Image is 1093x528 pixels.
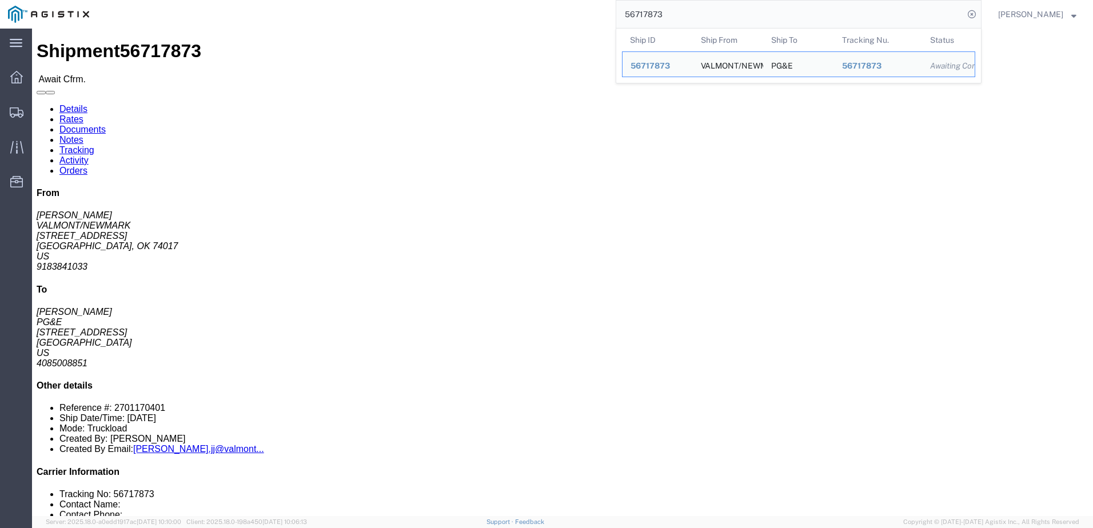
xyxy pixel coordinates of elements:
[693,29,764,51] th: Ship From
[137,518,181,525] span: [DATE] 10:10:00
[701,52,756,77] div: VALMONT/NEWMARK
[998,8,1063,21] span: Justin Chao
[763,29,834,51] th: Ship To
[842,60,915,72] div: 56717873
[186,518,307,525] span: Client: 2025.18.0-198a450
[631,60,685,72] div: 56717873
[32,29,1093,516] iframe: FS Legacy Container
[903,517,1079,527] span: Copyright © [DATE]-[DATE] Agistix Inc., All Rights Reserved
[771,52,793,77] div: PG&E
[930,60,967,72] div: Awaiting Confirmation
[631,61,670,70] span: 56717873
[486,518,515,525] a: Support
[998,7,1077,21] button: [PERSON_NAME]
[922,29,975,51] th: Status
[46,518,181,525] span: Server: 2025.18.0-a0edd1917ac
[622,29,981,83] table: Search Results
[622,29,693,51] th: Ship ID
[262,518,307,525] span: [DATE] 10:06:13
[842,61,881,70] span: 56717873
[8,6,89,23] img: logo
[834,29,923,51] th: Tracking Nu.
[616,1,964,28] input: Search for shipment number, reference number
[515,518,544,525] a: Feedback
